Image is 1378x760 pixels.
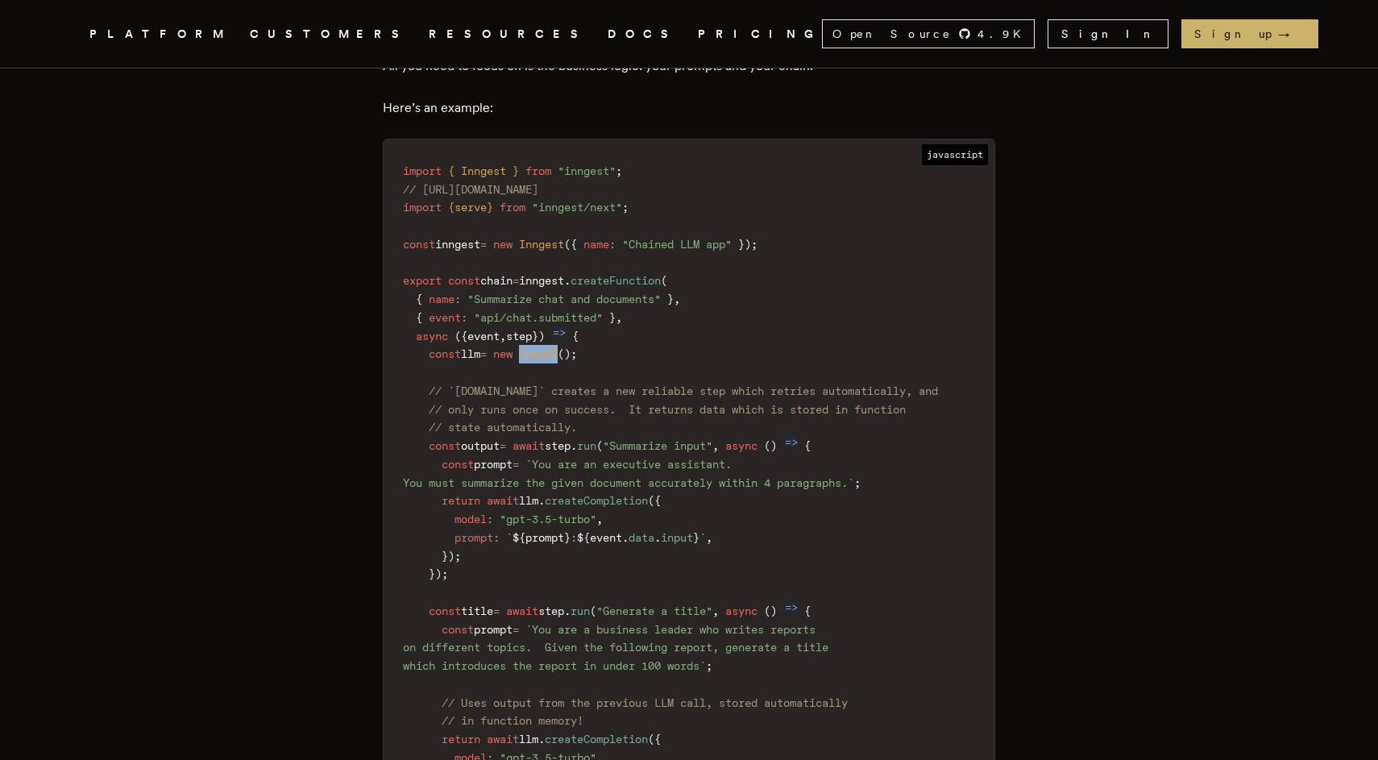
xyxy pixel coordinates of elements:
span: ; [442,567,448,580]
span: // `[DOMAIN_NAME]` creates a new reliable step which retries automatically, and [429,384,938,397]
span: . [571,439,577,452]
span: createFunction [571,274,661,287]
span: return [442,494,480,507]
span: input [661,531,693,544]
span: ( [590,604,596,617]
span: ${ [577,531,590,544]
span: . [538,733,545,745]
span: = [500,439,506,452]
span: ` [525,623,532,636]
span: step [506,330,532,343]
span: , [616,311,622,324]
span: { [461,330,467,343]
span: const [429,439,461,452]
span: Inngest [519,238,564,251]
a: DOCS [608,24,679,44]
span: "Generate a title" [596,604,712,617]
span: ` [848,476,854,489]
span: Open Source [832,26,952,42]
span: { [654,733,661,745]
span: } [429,567,435,580]
span: } [564,531,571,544]
span: title [461,604,493,617]
span: ; [571,347,577,360]
span: PLATFORM [89,24,230,44]
span: { [654,494,661,507]
span: : [487,513,493,525]
span: = [480,238,487,251]
span: } [738,238,745,251]
span: const [448,274,480,287]
span: : [493,531,500,544]
span: You are a business leader who writes reports [532,623,816,636]
span: ( [558,347,564,360]
span: = [513,623,519,636]
span: ; [454,550,461,563]
span: name [583,238,609,251]
span: ( [454,330,461,343]
span: serve [454,201,487,214]
span: "Summarize input" [603,439,712,452]
span: = [513,274,519,287]
span: = [493,604,500,617]
span: prompt [525,531,564,544]
span: // only runs once on success. It returns data which is stored in function [429,403,906,416]
span: "Summarize chat and documents" [467,293,661,305]
span: chain [480,274,513,287]
span: prompt [454,531,493,544]
span: , [706,531,712,544]
span: ; [854,476,861,489]
span: "inngest/next" [532,201,622,214]
span: on different topics. Given the following report, generate a title [403,641,828,654]
span: output [461,439,500,452]
span: 4.9 K [977,26,1031,42]
span: ; [616,164,622,177]
span: = [513,458,519,471]
span: { [804,604,811,617]
a: Sign up [1181,19,1318,48]
span: step [545,439,571,452]
span: return [442,733,480,745]
span: { [572,330,579,343]
span: { [571,238,577,251]
span: ` [506,531,513,544]
span: // in function memory! [442,714,583,727]
span: createCompletion [545,733,648,745]
span: ) [770,604,777,617]
span: { [416,293,422,305]
span: // Uses output from the previous LLM call, stored automatically [442,696,848,709]
a: PRICING [698,24,822,44]
span: await [506,604,538,617]
span: name [429,293,454,305]
span: "gpt-3.5-turbo" [500,513,596,525]
span: , [712,604,719,617]
span: run [577,439,596,452]
span: step [538,604,564,617]
span: event [467,330,500,343]
span: : [454,293,461,305]
span: } [609,311,616,324]
span: from [525,164,551,177]
span: => [553,326,566,338]
a: Sign In [1048,19,1168,48]
span: Inngest [461,164,506,177]
span: await [487,733,519,745]
span: RESOURCES [429,24,588,44]
span: run [571,604,590,617]
span: ` [525,458,532,471]
span: } [532,330,538,343]
span: . [564,604,571,617]
span: { [804,439,811,452]
span: from [500,201,525,214]
span: which introduces the report in under 100 words [403,659,699,672]
span: ) [770,439,777,452]
span: , [712,439,719,452]
span: ${ [513,531,525,544]
span: → [1278,26,1305,42]
span: "inngest" [558,164,616,177]
span: ( [661,274,667,287]
span: const [429,347,461,360]
span: . [564,274,571,287]
span: : [571,531,577,544]
span: : [461,311,467,324]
